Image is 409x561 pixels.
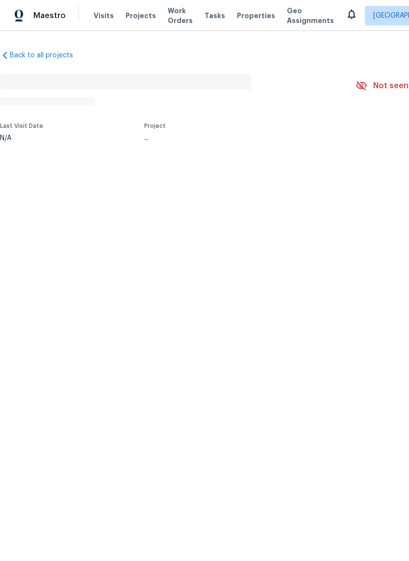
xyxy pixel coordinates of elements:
[94,11,114,21] span: Visits
[168,6,193,25] span: Work Orders
[204,12,225,19] span: Tasks
[287,6,334,25] span: Geo Assignments
[33,11,66,21] span: Maestro
[126,11,156,21] span: Projects
[144,135,332,142] div: ...
[237,11,275,21] span: Properties
[144,123,166,129] span: Project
